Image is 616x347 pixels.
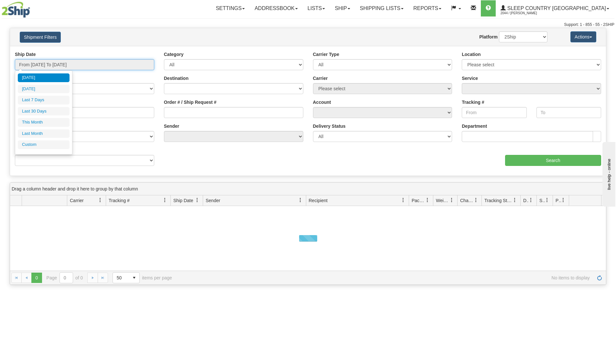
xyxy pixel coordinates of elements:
[15,51,36,58] label: Ship Date
[313,51,339,58] label: Carrier Type
[70,197,84,204] span: Carrier
[18,140,70,149] li: Custom
[523,197,529,204] span: Delivery Status
[95,195,106,206] a: Carrier filter column settings
[309,197,328,204] span: Recipient
[509,195,520,206] a: Tracking Status filter column settings
[206,197,220,204] span: Sender
[355,0,408,16] a: Shipping lists
[2,2,30,18] img: logo2044.jpg
[250,0,303,16] a: Addressbook
[446,195,457,206] a: Weight filter column settings
[422,195,433,206] a: Packages filter column settings
[10,183,606,195] div: grid grouping header
[159,195,170,206] a: Tracking # filter column settings
[436,197,449,204] span: Weight
[313,75,328,81] label: Carrier
[462,123,487,129] label: Department
[117,275,125,281] span: 50
[31,273,42,283] span: Page 0
[164,99,217,105] label: Order # / Ship Request #
[18,85,70,93] li: [DATE]
[18,73,70,82] li: [DATE]
[2,22,614,27] div: Support: 1 - 855 - 55 - 2SHIP
[408,0,446,16] a: Reports
[460,197,474,204] span: Charge
[173,197,193,204] span: Ship Date
[109,197,130,204] span: Tracking #
[303,0,330,16] a: Lists
[570,31,596,42] button: Actions
[18,118,70,127] li: This Month
[462,107,526,118] input: From
[164,51,184,58] label: Category
[558,195,569,206] a: Pickup Status filter column settings
[18,129,70,138] li: Last Month
[330,0,355,16] a: Ship
[462,99,484,105] label: Tracking #
[601,140,615,206] iframe: chat widget
[506,5,606,11] span: Sleep Country [GEOGRAPHIC_DATA]
[113,272,172,283] span: items per page
[479,34,498,40] label: Platform
[594,273,605,283] a: Refresh
[129,273,139,283] span: select
[536,107,601,118] input: To
[295,195,306,206] a: Sender filter column settings
[501,10,549,16] span: 2044 / [PERSON_NAME]
[496,0,614,16] a: Sleep Country [GEOGRAPHIC_DATA] 2044 / [PERSON_NAME]
[505,155,601,166] input: Search
[313,123,346,129] label: Delivery Status
[18,107,70,116] li: Last 30 Days
[5,5,60,10] div: live help - online
[470,195,481,206] a: Charge filter column settings
[47,272,83,283] span: Page of 0
[542,195,553,206] a: Shipment Issues filter column settings
[313,99,331,105] label: Account
[20,32,61,43] button: Shipment Filters
[164,75,189,81] label: Destination
[462,75,478,81] label: Service
[462,51,481,58] label: Location
[192,195,203,206] a: Ship Date filter column settings
[525,195,536,206] a: Delivery Status filter column settings
[412,197,425,204] span: Packages
[18,96,70,104] li: Last 7 Days
[113,272,140,283] span: Page sizes drop down
[539,197,545,204] span: Shipment Issues
[164,123,179,129] label: Sender
[398,195,409,206] a: Recipient filter column settings
[556,197,561,204] span: Pickup Status
[211,0,250,16] a: Settings
[484,197,513,204] span: Tracking Status
[181,275,590,280] span: No items to display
